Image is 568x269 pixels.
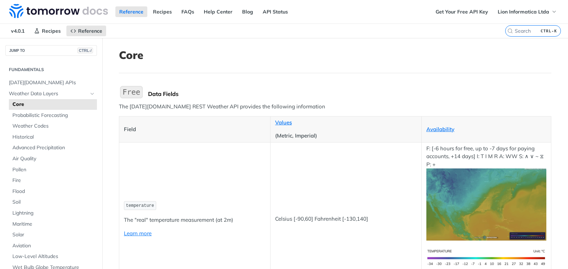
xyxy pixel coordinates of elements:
[115,6,147,17] a: Reference
[5,77,97,88] a: [DATE][DOMAIN_NAME] APIs
[42,28,61,34] span: Recipes
[9,142,97,153] a: Advanced Precipitation
[119,103,551,111] p: The [DATE][DOMAIN_NAME] REST Weather API provides the following information
[9,208,97,219] a: Lightning
[507,28,513,34] svg: Search
[275,132,417,140] p: (Metric, Imperial)
[5,88,97,99] a: Weather Data LayersHide subpages for Weather Data Layers
[9,4,108,18] img: Tomorrow.io Weather API Docs
[12,199,95,206] span: Soil
[498,9,549,15] span: Lion Informatica Ltda
[9,197,97,208] a: Soil
[12,134,95,141] span: Historical
[9,90,88,97] span: Weather Data Layers
[7,26,28,36] span: v4.0.1
[9,154,97,164] a: Air Quality
[12,221,95,228] span: Maritime
[5,66,97,73] h2: Fundamentals
[238,6,257,17] a: Blog
[124,216,266,224] p: The "real" temperature measurement (at 2m)
[9,132,97,142] a: Historical
[12,155,95,162] span: Air Quality
[9,251,97,262] a: Low-Level Altitudes
[12,231,95,238] span: Solar
[12,242,95,249] span: Aviation
[426,126,454,133] a: Availability
[9,175,97,186] a: Fire
[9,121,97,131] a: Weather Codes
[177,6,198,17] a: FAQs
[12,101,95,108] span: Core
[12,253,95,260] span: Low-Level Altitudes
[12,123,95,130] span: Weather Codes
[12,210,95,217] span: Lightning
[12,166,95,173] span: Pollen
[426,145,546,241] p: F: [-6 hours for free, up to -7 days for paying accounts, +14 days] I: T I M R A: WW S: ∧ ∨ ~ ⧖ P: +
[77,48,93,53] span: CTRL-/
[539,27,559,34] kbd: CTRL-K
[148,90,551,97] div: Data Fields
[9,241,97,251] a: Aviation
[9,99,97,110] a: Core
[124,125,266,134] p: Field
[9,79,95,86] span: [DATE][DOMAIN_NAME] APIs
[432,6,492,17] a: Get Your Free API Key
[12,144,95,151] span: Advanced Precipitation
[200,6,236,17] a: Help Center
[275,215,417,223] p: Celsius [-90,60] Fahrenheit [-130,140]
[149,6,176,17] a: Recipes
[89,91,95,97] button: Hide subpages for Weather Data Layers
[12,177,95,184] span: Fire
[12,112,95,119] span: Probabilistic Forecasting
[9,165,97,175] a: Pollen
[119,49,551,61] h1: Core
[124,230,152,237] a: Learn more
[66,26,106,36] a: Reference
[275,119,292,126] a: Values
[426,254,546,260] span: Expand image
[9,110,97,121] a: Probabilistic Forecasting
[9,230,97,240] a: Solar
[9,186,97,197] a: Flood
[12,188,95,195] span: Flood
[9,219,97,230] a: Maritime
[126,203,154,208] span: temperature
[259,6,292,17] a: API Status
[30,26,65,36] a: Recipes
[426,201,546,208] span: Expand image
[494,6,561,17] button: Lion Informatica Ltda
[5,45,97,56] button: JUMP TOCTRL-/
[78,28,102,34] span: Reference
